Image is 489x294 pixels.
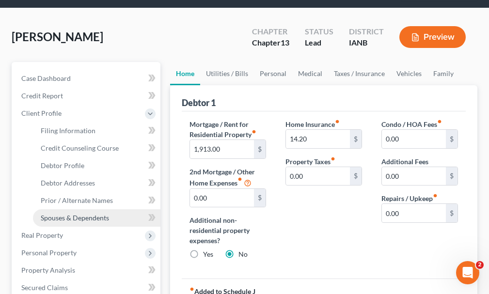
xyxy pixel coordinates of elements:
label: Mortgage / Rent for Residential Property [189,119,266,139]
input: -- [382,130,446,148]
i: fiber_manual_record [237,177,242,182]
input: -- [286,167,350,186]
div: Chapter [252,26,289,37]
label: Additional Fees [381,156,428,167]
label: No [238,249,248,259]
a: Debtor Profile [33,157,160,174]
div: $ [350,130,362,148]
a: Taxes / Insurance [328,62,391,85]
a: Vehicles [391,62,427,85]
input: -- [190,189,254,207]
div: $ [446,130,457,148]
i: fiber_manual_record [252,129,256,134]
a: Personal [254,62,292,85]
span: Credit Counseling Course [41,144,119,152]
span: [PERSON_NAME] [12,30,103,44]
div: Lead [305,37,333,48]
a: Debtor Addresses [33,174,160,192]
div: IANB [349,37,384,48]
i: fiber_manual_record [189,287,194,292]
a: Credit Report [14,87,160,105]
input: -- [382,204,446,222]
i: fiber_manual_record [433,193,438,198]
i: fiber_manual_record [335,119,340,124]
div: $ [254,189,266,207]
div: $ [446,204,457,222]
span: Debtor Addresses [41,179,95,187]
div: Chapter [252,37,289,48]
a: Medical [292,62,328,85]
div: $ [350,167,362,186]
button: Preview [399,26,466,48]
span: Credit Report [21,92,63,100]
label: Additional non-residential property expenses? [189,215,266,246]
div: $ [254,140,266,158]
span: Personal Property [21,248,77,257]
span: Spouses & Dependents [41,214,109,222]
a: Utilities / Bills [200,62,254,85]
a: Case Dashboard [14,70,160,87]
input: -- [382,167,446,186]
div: District [349,26,384,37]
a: Family [427,62,459,85]
span: Property Analysis [21,266,75,274]
a: Prior / Alternate Names [33,192,160,209]
input: -- [286,130,350,148]
iframe: Intercom live chat [456,261,479,284]
i: fiber_manual_record [437,119,442,124]
div: $ [446,167,457,186]
div: Status [305,26,333,37]
span: Prior / Alternate Names [41,196,113,204]
span: Real Property [21,231,63,239]
span: Debtor Profile [41,161,84,170]
a: Home [170,62,200,85]
span: Filing Information [41,126,95,135]
label: 2nd Mortgage / Other Home Expenses [189,167,266,188]
a: Filing Information [33,122,160,139]
label: Condo / HOA Fees [381,119,442,129]
span: Secured Claims [21,283,68,292]
i: fiber_manual_record [331,156,335,161]
span: Case Dashboard [21,74,71,82]
div: Debtor 1 [182,97,216,108]
label: Repairs / Upkeep [381,193,438,203]
a: Spouses & Dependents [33,209,160,227]
a: Credit Counseling Course [33,139,160,157]
span: Client Profile [21,109,62,117]
span: 13 [281,38,289,47]
label: Yes [203,249,213,259]
span: 2 [476,261,484,269]
label: Home Insurance [285,119,340,129]
a: Property Analysis [14,262,160,279]
label: Property Taxes [285,156,335,167]
input: -- [190,140,254,158]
